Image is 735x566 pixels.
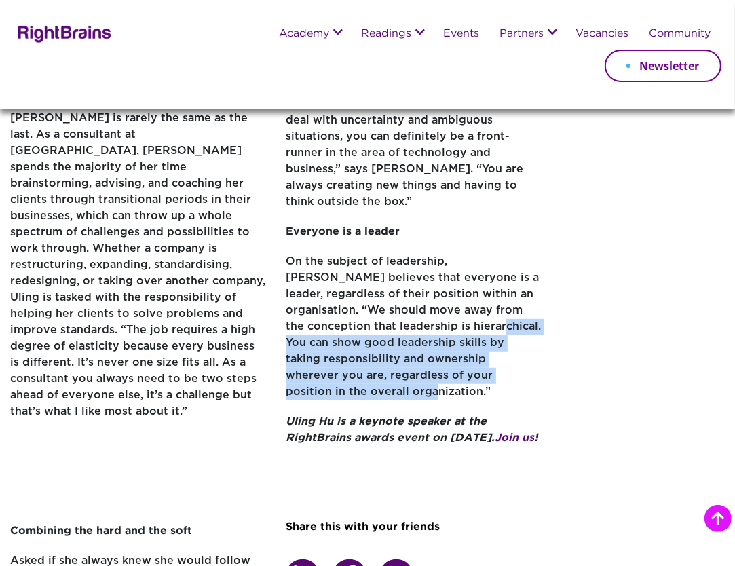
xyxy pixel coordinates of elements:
[286,522,440,532] span: Share this with your friends
[10,526,192,536] strong: Combining the hard and the soft
[286,227,400,237] strong: Everyone is a leader
[500,29,544,40] a: Partners
[444,29,480,40] a: Events
[286,417,538,443] strong: Uling Hu is a keynote speaker at the RightBrains awards event on [DATE]. !
[362,29,412,40] a: Readings
[279,29,330,40] a: Academy
[495,433,534,443] a: Join us
[10,94,265,434] p: A typical day in the work-life of [PERSON_NAME] is rarely the same as the last. As a consultant a...
[605,50,721,82] a: Newsletter
[576,29,629,40] a: Vacancies
[14,23,112,43] img: Rightbrains
[286,254,541,414] p: On the subject of leadership, [PERSON_NAME] believes that everyone is a leader, regardless of the...
[649,29,711,40] a: Community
